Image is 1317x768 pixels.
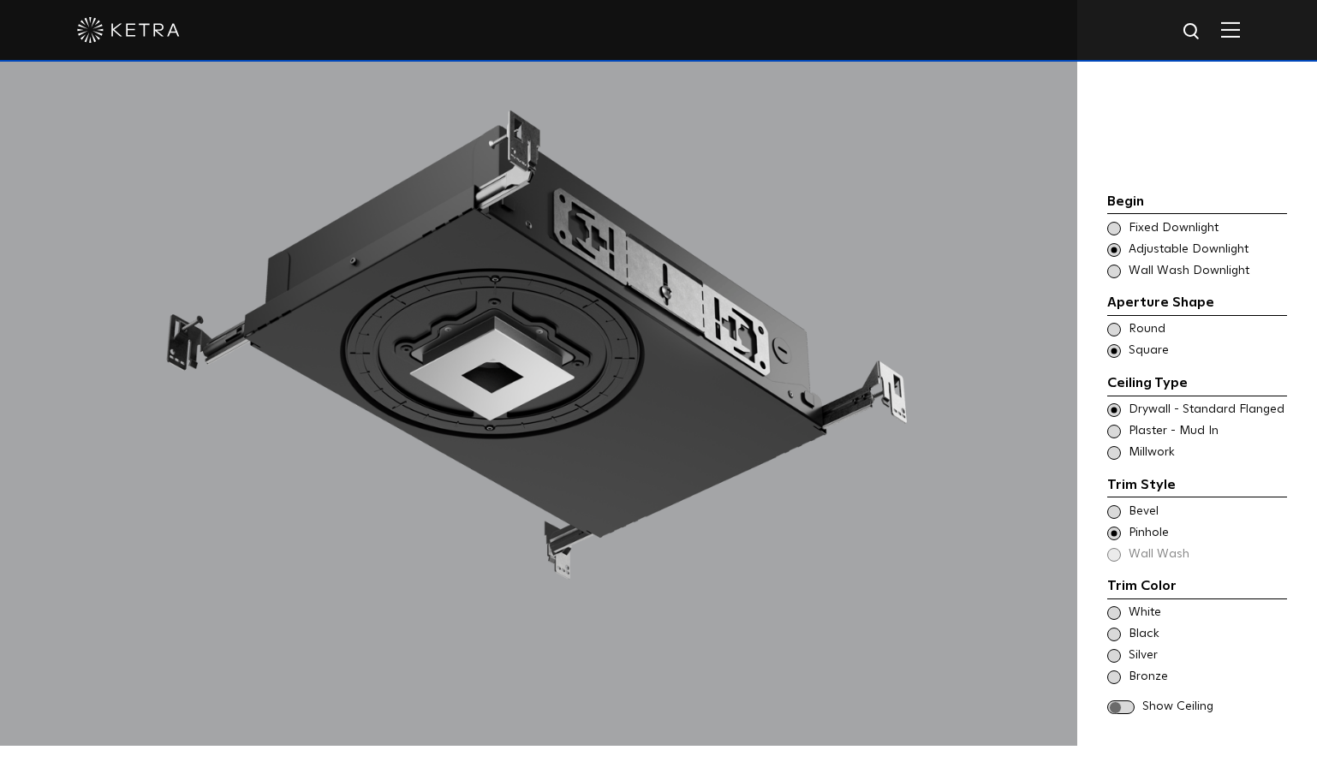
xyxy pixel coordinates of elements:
[1129,525,1285,542] span: Pinhole
[1107,372,1287,396] div: Ceiling Type
[1221,21,1240,38] img: Hamburger%20Nav.svg
[1129,402,1285,419] span: Drywall - Standard Flanged
[1129,503,1285,521] span: Bevel
[1107,191,1287,215] div: Begin
[1107,292,1287,316] div: Aperture Shape
[1129,444,1285,461] span: Millwork
[1129,342,1285,360] span: Square
[1129,604,1285,622] span: White
[1142,699,1287,716] span: Show Ceiling
[1129,263,1285,280] span: Wall Wash Downlight
[1129,626,1285,643] span: Black
[1182,21,1203,43] img: search icon
[1129,647,1285,664] span: Silver
[1107,474,1287,498] div: Trim Style
[1129,423,1285,440] span: Plaster - Mud In
[1107,575,1287,599] div: Trim Color
[77,17,180,43] img: ketra-logo-2019-white
[1129,669,1285,686] span: Bronze
[1129,241,1285,259] span: Adjustable Downlight
[1129,220,1285,237] span: Fixed Downlight
[1129,321,1285,338] span: Round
